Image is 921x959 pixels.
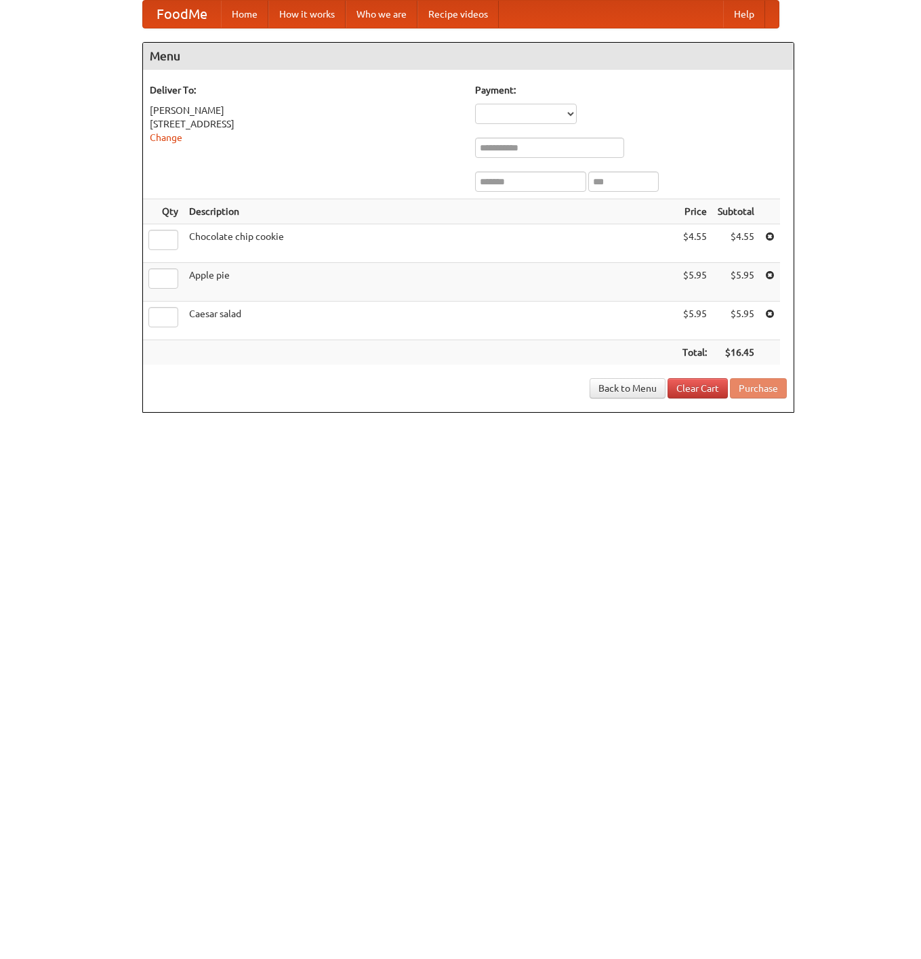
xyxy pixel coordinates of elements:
[677,302,712,340] td: $5.95
[712,199,760,224] th: Subtotal
[475,83,787,97] h5: Payment:
[712,302,760,340] td: $5.95
[221,1,268,28] a: Home
[150,104,462,117] div: [PERSON_NAME]
[184,199,677,224] th: Description
[712,340,760,365] th: $16.45
[677,224,712,263] td: $4.55
[184,224,677,263] td: Chocolate chip cookie
[677,199,712,224] th: Price
[184,263,677,302] td: Apple pie
[712,224,760,263] td: $4.55
[150,132,182,143] a: Change
[143,1,221,28] a: FoodMe
[730,378,787,399] button: Purchase
[184,302,677,340] td: Caesar salad
[668,378,728,399] a: Clear Cart
[143,199,184,224] th: Qty
[590,378,666,399] a: Back to Menu
[417,1,499,28] a: Recipe videos
[723,1,765,28] a: Help
[268,1,346,28] a: How it works
[150,83,462,97] h5: Deliver To:
[677,340,712,365] th: Total:
[346,1,417,28] a: Who we are
[143,43,794,70] h4: Menu
[150,117,462,131] div: [STREET_ADDRESS]
[677,263,712,302] td: $5.95
[712,263,760,302] td: $5.95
